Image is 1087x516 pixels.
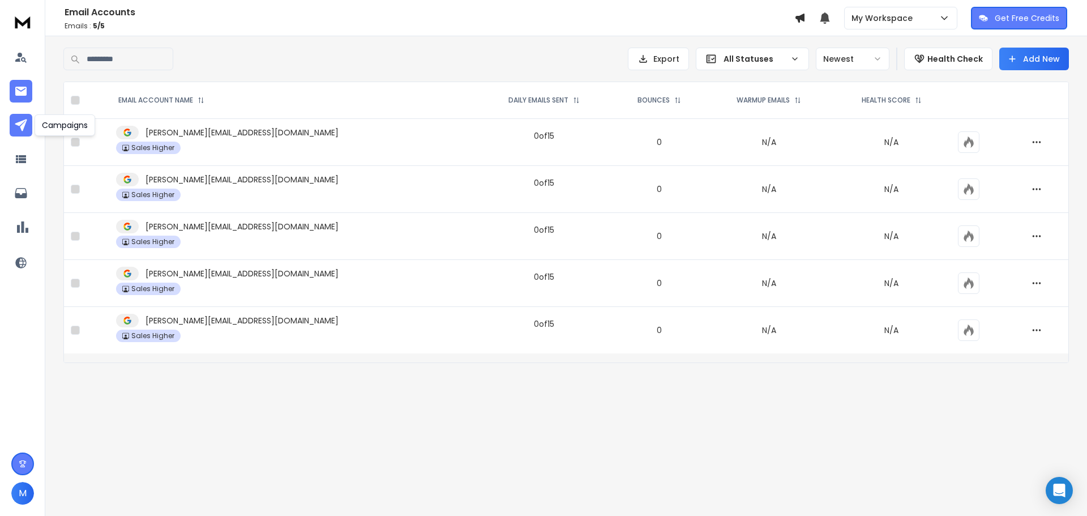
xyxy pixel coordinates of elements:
[839,278,944,289] p: N/A
[619,184,699,195] p: 0
[65,22,794,31] p: Emails :
[737,96,790,105] p: WARMUP EMAILS
[131,143,174,152] p: Sales Higher
[851,12,917,24] p: My Workspace
[706,213,832,260] td: N/A
[904,48,992,70] button: Health Check
[839,184,944,195] p: N/A
[839,137,944,148] p: N/A
[839,231,944,242] p: N/A
[628,48,689,70] button: Export
[862,96,910,105] p: HEALTH SCORE
[534,271,554,283] div: 0 of 15
[35,114,95,136] div: Campaigns
[131,190,174,199] p: Sales Higher
[118,96,204,105] div: EMAIL ACCOUNT NAME
[839,325,944,336] p: N/A
[706,260,832,307] td: N/A
[816,48,889,70] button: Newest
[619,278,699,289] p: 0
[706,119,832,166] td: N/A
[534,224,554,236] div: 0 of 15
[619,137,699,148] p: 0
[706,307,832,354] td: N/A
[11,11,34,32] img: logo
[619,325,699,336] p: 0
[637,96,670,105] p: BOUNCES
[11,482,34,505] button: M
[971,7,1067,29] button: Get Free Credits
[131,331,174,340] p: Sales Higher
[706,166,832,213] td: N/A
[1046,477,1073,504] div: Open Intercom Messenger
[93,21,105,31] span: 5 / 5
[619,231,699,242] p: 0
[724,53,786,65] p: All Statuses
[145,127,339,138] p: [PERSON_NAME][EMAIL_ADDRESS][DOMAIN_NAME]
[145,221,339,232] p: [PERSON_NAME][EMAIL_ADDRESS][DOMAIN_NAME]
[995,12,1059,24] p: Get Free Credits
[145,174,339,185] p: [PERSON_NAME][EMAIL_ADDRESS][DOMAIN_NAME]
[65,6,794,19] h1: Email Accounts
[999,48,1069,70] button: Add New
[927,53,983,65] p: Health Check
[534,318,554,330] div: 0 of 15
[145,315,339,326] p: [PERSON_NAME][EMAIL_ADDRESS][DOMAIN_NAME]
[534,177,554,189] div: 0 of 15
[145,268,339,279] p: [PERSON_NAME][EMAIL_ADDRESS][DOMAIN_NAME]
[534,130,554,142] div: 0 of 15
[131,237,174,246] p: Sales Higher
[508,96,568,105] p: DAILY EMAILS SENT
[131,284,174,293] p: Sales Higher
